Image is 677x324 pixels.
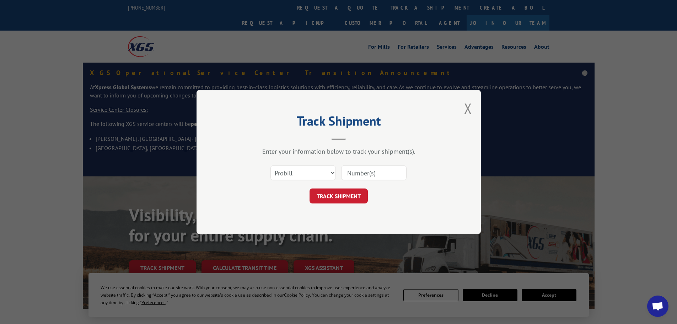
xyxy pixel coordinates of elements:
input: Number(s) [341,165,407,180]
button: Close modal [464,99,472,118]
a: Open chat [647,296,668,317]
button: TRACK SHIPMENT [310,188,368,203]
h2: Track Shipment [232,116,445,129]
div: Enter your information below to track your shipment(s). [232,147,445,155]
